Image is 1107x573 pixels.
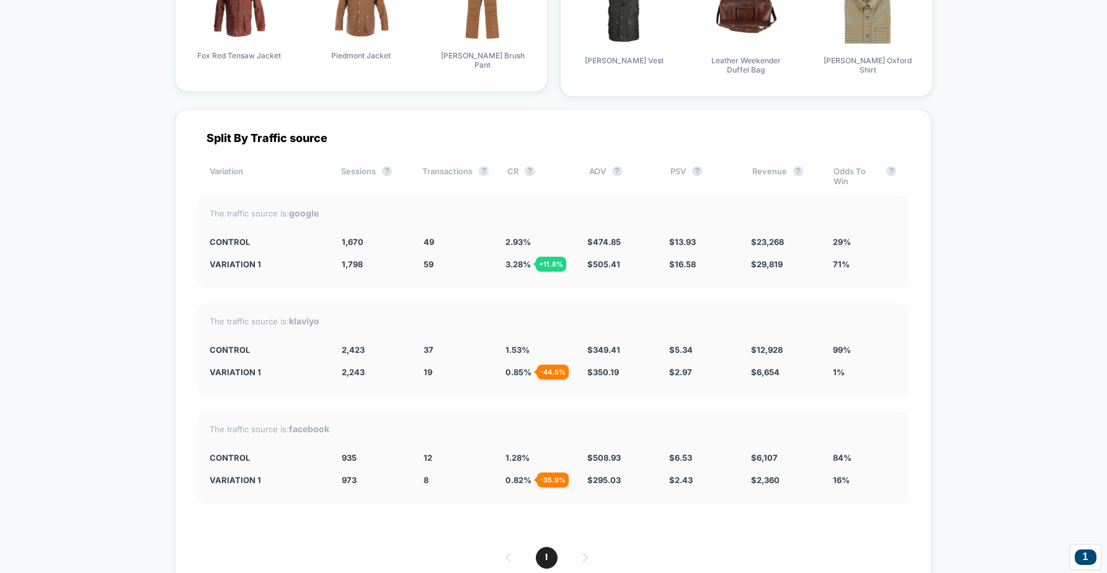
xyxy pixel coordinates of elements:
span: $ 2.97 [669,367,692,377]
div: AOV [589,166,652,186]
div: + 11.8 % [536,257,566,272]
div: Transactions [422,166,489,186]
span: $ 6,107 [751,453,778,463]
strong: facebook [289,424,329,434]
div: - 35.9 % [537,473,569,487]
span: 0.85 % [505,367,531,377]
button: ? [612,166,622,176]
span: $ 474.85 [587,237,621,247]
span: 1,670 [342,237,363,247]
span: [PERSON_NAME] Brush Pant [436,51,529,69]
div: Sessions [341,166,404,186]
span: $ 5.34 [669,345,693,355]
span: 59 [424,259,433,269]
div: The traffic source is: [210,208,897,218]
span: Piedmont Jacket [331,51,391,60]
span: $ 16.58 [669,259,696,269]
div: 29% [833,237,896,247]
button: ? [479,166,489,176]
span: 37 [424,345,433,355]
span: Fox Red Tensaw Jacket [197,51,281,60]
div: CR [507,166,570,186]
span: 1,798 [342,259,363,269]
span: 1.53 % [505,345,530,355]
strong: klaviyo [289,316,319,326]
button: ? [886,166,896,176]
span: $ 12,928 [751,345,783,355]
span: $ 6.53 [669,453,692,463]
div: CONTROL [210,453,324,463]
div: The traffic source is: [210,316,897,326]
span: $ 6,654 [751,367,780,377]
div: The traffic source is: [210,424,897,434]
span: $ 2,360 [751,475,780,485]
span: 935 [342,453,357,463]
button: ? [692,166,702,176]
div: Odds To Win [834,166,896,186]
div: Split By Traffic source [197,131,909,144]
span: $ 23,268 [751,237,784,247]
button: ? [382,166,392,176]
div: 99% [833,345,896,355]
span: 2.93 % [505,237,531,247]
span: [PERSON_NAME] Oxford Shirt [821,56,914,74]
div: - 44.5 % [537,365,569,380]
span: $ 295.03 [587,475,621,485]
span: 49 [424,237,434,247]
div: 1% [833,367,896,377]
div: CONTROL [210,237,324,247]
span: 12 [424,453,432,463]
span: 0.82 % [505,475,531,485]
div: Revenue [752,166,815,186]
span: $ 29,819 [751,259,783,269]
div: 16% [833,475,896,485]
span: 2,423 [342,345,365,355]
span: $ 13.93 [669,237,696,247]
span: 1 [536,547,558,569]
span: 2,243 [342,367,365,377]
span: [PERSON_NAME] Vest [585,56,664,65]
span: 3.28 % [505,259,531,269]
span: $ 508.93 [587,453,621,463]
button: ? [793,166,803,176]
div: Variation [210,166,323,186]
div: PSV [670,166,733,186]
span: Leather Weekender Duffel Bag [700,56,793,74]
span: 1.28 % [505,453,530,463]
div: CONTROL [210,345,324,355]
button: ? [525,166,535,176]
span: $ 349.41 [587,345,620,355]
span: $ 2.43 [669,475,693,485]
span: 973 [342,475,357,485]
span: 8 [424,475,429,485]
div: Variation 1 [210,259,324,269]
div: Variation 1 [210,475,324,485]
div: 71% [833,259,896,269]
strong: google [289,208,319,218]
span: 19 [424,367,432,377]
span: $ 350.19 [587,367,619,377]
div: Variation 1 [210,367,324,377]
div: 84% [833,453,896,463]
span: $ 505.41 [587,259,620,269]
